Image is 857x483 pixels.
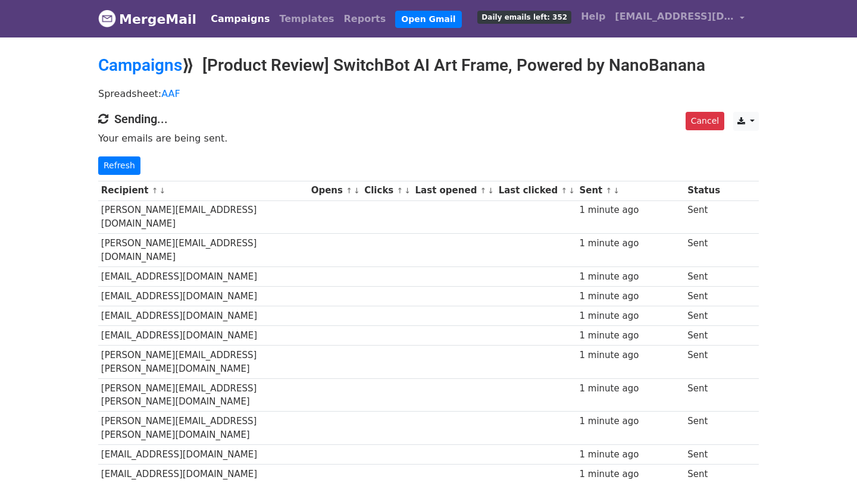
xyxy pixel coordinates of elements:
td: Sent [684,412,722,445]
a: [EMAIL_ADDRESS][DOMAIN_NAME] [610,5,749,33]
td: Sent [684,378,722,412]
div: 1 minute ago [579,349,681,362]
td: [EMAIL_ADDRESS][DOMAIN_NAME] [98,266,308,286]
a: ↑ [480,186,487,195]
td: [EMAIL_ADDRESS][DOMAIN_NAME] [98,286,308,306]
a: ↓ [568,186,575,195]
th: Opens [308,181,362,200]
a: Campaigns [98,55,182,75]
a: AAF [161,88,180,99]
a: Campaigns [206,7,274,31]
div: 1 minute ago [579,237,681,250]
h4: Sending... [98,112,759,126]
div: 1 minute ago [579,468,681,481]
a: Daily emails left: 352 [473,5,576,29]
td: Sent [684,286,722,306]
a: MergeMail [98,7,196,32]
td: Sent [684,346,722,379]
th: Clicks [361,181,412,200]
td: [PERSON_NAME][EMAIL_ADDRESS][PERSON_NAME][DOMAIN_NAME] [98,346,308,379]
td: Sent [684,266,722,286]
td: [EMAIL_ADDRESS][DOMAIN_NAME] [98,326,308,346]
td: Sent [684,445,722,465]
th: Sent [577,181,685,200]
a: ↓ [159,186,165,195]
h2: ⟫ [Product Review] SwitchBot AI Art Frame, Powered by NanoBanana [98,55,759,76]
th: Status [684,181,722,200]
a: Open Gmail [395,11,461,28]
span: Daily emails left: 352 [477,11,571,24]
div: 1 minute ago [579,309,681,323]
a: Help [576,5,610,29]
td: [PERSON_NAME][EMAIL_ADDRESS][DOMAIN_NAME] [98,200,308,234]
a: Templates [274,7,339,31]
td: [EMAIL_ADDRESS][DOMAIN_NAME] [98,445,308,465]
div: 1 minute ago [579,448,681,462]
img: MergeMail logo [98,10,116,27]
td: Sent [684,234,722,267]
th: Recipient [98,181,308,200]
div: 1 minute ago [579,270,681,284]
a: ↓ [613,186,620,195]
td: Sent [684,306,722,326]
td: Sent [684,200,722,234]
div: 1 minute ago [579,203,681,217]
td: [PERSON_NAME][EMAIL_ADDRESS][PERSON_NAME][DOMAIN_NAME] [98,412,308,445]
p: Your emails are being sent. [98,132,759,145]
div: 1 minute ago [579,290,681,303]
div: 1 minute ago [579,329,681,343]
a: Cancel [686,112,724,130]
a: ↑ [346,186,352,195]
p: Spreadsheet: [98,87,759,100]
a: Reports [339,7,391,31]
span: [EMAIL_ADDRESS][DOMAIN_NAME] [615,10,734,24]
td: [PERSON_NAME][EMAIL_ADDRESS][PERSON_NAME][DOMAIN_NAME] [98,378,308,412]
a: ↑ [606,186,612,195]
a: ↓ [487,186,494,195]
a: ↑ [397,186,404,195]
th: Last clicked [496,181,577,200]
a: ↓ [404,186,411,195]
a: ↑ [561,186,567,195]
td: [EMAIL_ADDRESS][DOMAIN_NAME] [98,306,308,326]
div: 1 minute ago [579,415,681,428]
a: ↑ [152,186,158,195]
a: Refresh [98,156,140,175]
td: [PERSON_NAME][EMAIL_ADDRESS][DOMAIN_NAME] [98,234,308,267]
div: 1 minute ago [579,382,681,396]
a: ↓ [354,186,360,195]
td: Sent [684,326,722,346]
th: Last opened [412,181,496,200]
